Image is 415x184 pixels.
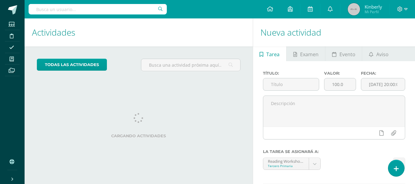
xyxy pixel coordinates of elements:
[362,46,395,61] a: Aviso
[361,78,405,90] input: Fecha de entrega
[263,78,319,90] input: Título
[29,4,167,14] input: Busca un usuario...
[324,71,356,76] label: Valor:
[324,78,356,90] input: Puntos máximos
[268,164,304,168] div: Tercero Primaria
[263,149,405,154] label: La tarea se asignará a:
[300,47,319,62] span: Examen
[268,158,304,164] div: Reading Workshop 'A'
[253,46,286,61] a: Tarea
[141,59,240,71] input: Busca una actividad próxima aquí...
[348,3,360,15] img: 45x45
[365,9,382,14] span: Mi Perfil
[37,134,241,138] label: Cargando actividades
[263,158,320,170] a: Reading Workshop 'A'Tercero Primaria
[266,47,280,62] span: Tarea
[339,47,355,62] span: Evento
[287,46,325,61] a: Examen
[260,18,408,46] h1: Nueva actividad
[32,18,245,46] h1: Actividades
[365,4,382,10] span: Kinberly
[263,71,319,76] label: Título:
[361,71,405,76] label: Fecha:
[37,59,107,71] a: todas las Actividades
[325,46,362,61] a: Evento
[376,47,389,62] span: Aviso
